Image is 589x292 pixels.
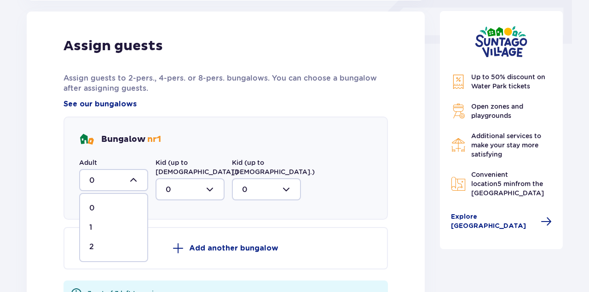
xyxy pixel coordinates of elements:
[89,242,94,252] p: 2
[64,73,388,93] p: Assign guests to 2-pers., 4-pers. or 8-pers. bungalows. You can choose a bungalow after assigning...
[156,158,238,176] label: Kid (up to [DEMOGRAPHIC_DATA].)
[471,171,544,197] span: Convenient location from the [GEOGRAPHIC_DATA]
[101,134,161,145] p: Bungalow
[232,158,315,176] label: Kid (up to [DEMOGRAPHIC_DATA].)
[189,243,278,253] p: Add another bungalow
[89,203,95,213] p: 0
[64,37,163,55] p: Assign guests
[471,103,523,119] span: Open zones and playgrounds
[147,134,161,145] span: nr 1
[64,99,137,109] a: See our bungalows
[64,227,388,269] button: Add another bungalow
[471,73,545,90] span: Up to 50% discount on Water Park tickets
[497,180,515,187] span: 5 min
[475,26,527,58] img: Suntago Village
[451,138,466,152] img: Restaurant Icon
[451,212,536,231] span: Explore [GEOGRAPHIC_DATA]
[89,222,92,233] p: 1
[79,158,97,167] label: Adult
[451,104,466,118] img: Grill Icon
[451,74,466,89] img: Discount Icon
[471,132,541,158] span: Additional services to make your stay more satisfying
[451,212,552,231] a: Explore [GEOGRAPHIC_DATA]
[79,132,94,147] img: bungalows Icon
[451,176,466,191] img: Map Icon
